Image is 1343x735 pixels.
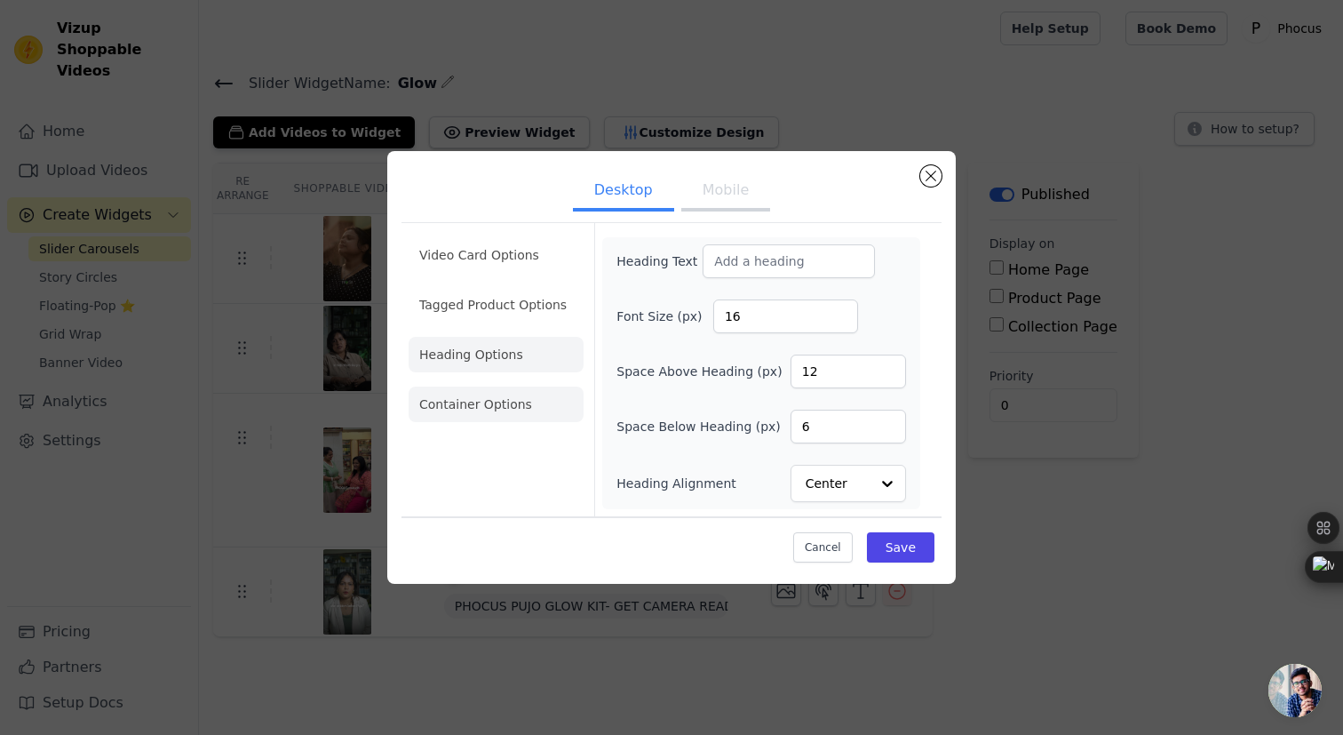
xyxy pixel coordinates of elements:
button: Close modal [920,165,942,187]
li: Tagged Product Options [409,287,584,323]
button: Save [867,532,934,563]
input: Add a heading [703,244,875,278]
button: Cancel [793,532,853,563]
button: Desktop [573,172,674,212]
label: Font Size (px) [616,308,713,325]
button: Mobile [681,172,770,212]
li: Video Card Options [409,237,584,273]
a: Open chat [1268,664,1322,717]
li: Container Options [409,387,584,422]
label: Heading Text [616,252,703,270]
li: Heading Options [409,337,584,372]
label: Space Above Heading (px) [616,363,782,380]
label: Heading Alignment [616,475,739,492]
label: Space Below Heading (px) [616,418,781,435]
